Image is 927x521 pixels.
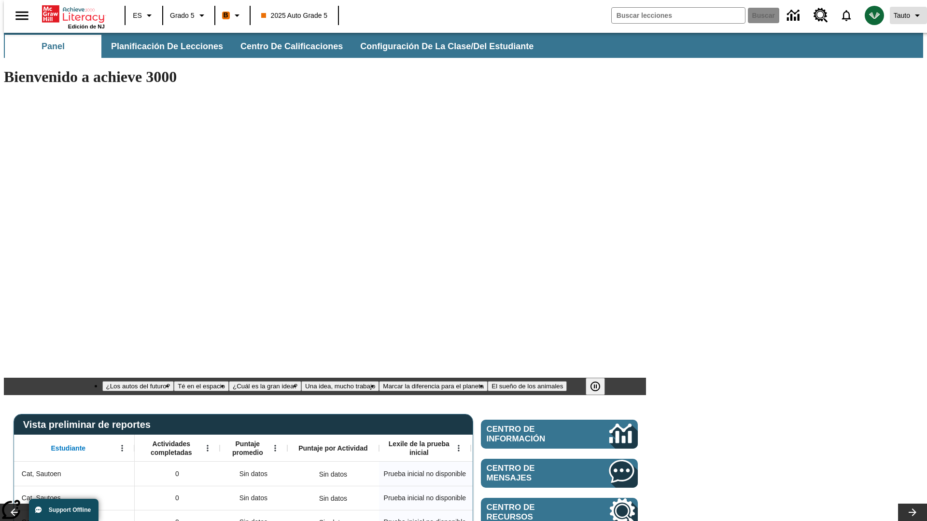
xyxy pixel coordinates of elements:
[135,486,220,510] div: 0, Cat, Sautoes
[174,381,229,391] button: Diapositiva 2 Té en el espacio
[898,504,927,521] button: Carrusel de lecciones, seguir
[51,444,86,452] span: Estudiante
[859,3,890,28] button: Escoja un nuevo avatar
[451,441,466,455] button: Abrir menú
[115,441,129,455] button: Abrir menú
[133,11,142,21] span: ES
[384,469,466,479] span: Prueba inicial no disponible, Cat, Sautoen
[379,381,488,391] button: Diapositiva 5 Marcar la diferencia para el planeta
[23,419,155,430] span: Vista preliminar de reportes
[42,3,105,29] div: Portada
[894,11,910,21] span: Tauto
[298,444,367,452] span: Puntaje por Actividad
[225,439,271,457] span: Puntaje promedio
[268,441,282,455] button: Abrir menú
[111,41,223,52] span: Planificación de lecciones
[42,41,65,52] span: Panel
[175,493,179,503] span: 0
[68,24,105,29] span: Edición de NJ
[235,464,272,484] span: Sin datos
[218,7,247,24] button: Boost El color de la clase es anaranjado. Cambiar el color de la clase.
[4,35,542,58] div: Subbarra de navegación
[586,378,605,395] button: Pausar
[22,493,61,503] span: Cat, Sautoes
[360,41,534,52] span: Configuración de la clase/del estudiante
[352,35,541,58] button: Configuración de la clase/del estudiante
[200,441,215,455] button: Abrir menú
[229,381,301,391] button: Diapositiva 3 ¿Cuál es la gran idea?
[314,489,352,508] div: Sin datos, Cat, Sautoes
[49,507,91,513] span: Support Offline
[128,7,159,24] button: Lenguaje: ES, Selecciona un idioma
[102,381,174,391] button: Diapositiva 1 ¿Los autos del futuro?
[5,35,101,58] button: Panel
[175,469,179,479] span: 0
[240,41,343,52] span: Centro de calificaciones
[220,486,287,510] div: Sin datos, Cat, Sautoes
[314,465,352,484] div: Sin datos, Cat, Sautoen
[235,488,272,508] span: Sin datos
[612,8,745,23] input: Buscar campo
[481,459,638,488] a: Centro de mensajes
[233,35,351,58] button: Centro de calificaciones
[890,7,927,24] button: Perfil/Configuración
[220,462,287,486] div: Sin datos, Cat, Sautoen
[261,11,328,21] span: 2025 Auto Grade 5
[170,11,195,21] span: Grado 5
[301,381,379,391] button: Diapositiva 4 Una idea, mucho trabajo
[834,3,859,28] a: Notificaciones
[808,2,834,28] a: Centro de recursos, Se abrirá en una pestaña nueva.
[865,6,884,25] img: avatar image
[135,462,220,486] div: 0, Cat, Sautoen
[224,9,228,21] span: B
[586,378,615,395] div: Pausar
[487,464,580,483] span: Centro de mensajes
[487,425,577,444] span: Centro de información
[42,4,105,24] a: Portada
[384,439,454,457] span: Lexile de la prueba inicial
[166,7,211,24] button: Grado: Grado 5, Elige un grado
[4,33,923,58] div: Subbarra de navegación
[781,2,808,29] a: Centro de información
[4,68,646,86] h1: Bienvenido a achieve 3000
[488,381,567,391] button: Diapositiva 6 El sueño de los animales
[140,439,203,457] span: Actividades completadas
[8,1,36,30] button: Abrir el menú lateral
[103,35,231,58] button: Planificación de lecciones
[481,420,638,449] a: Centro de información
[22,469,61,479] span: Cat, Sautoen
[384,493,466,503] span: Prueba inicial no disponible, Cat, Sautoes
[29,499,98,521] button: Support Offline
